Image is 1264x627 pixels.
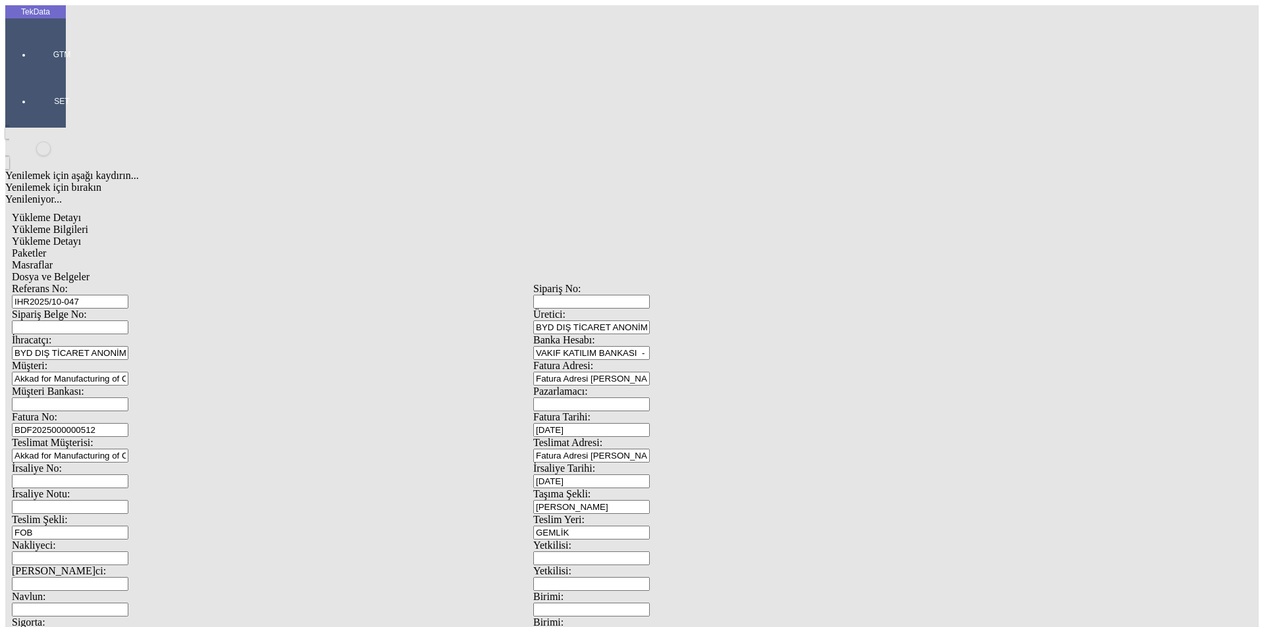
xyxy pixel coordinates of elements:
span: Yetkilisi: [533,565,571,576]
div: Yenilemek için aşağı kaydırın... [5,170,1061,182]
span: Paketler [12,247,46,259]
span: Teslim Yeri: [533,514,585,525]
span: Dosya ve Belgeler [12,271,90,282]
span: Masraflar [12,259,53,270]
span: [PERSON_NAME]ci: [12,565,106,576]
div: TekData [5,7,66,17]
span: Yükleme Bilgileri [12,224,88,235]
span: Sipariş No: [533,283,581,294]
span: Teslimat Adresi: [533,437,602,448]
span: Yükleme Detayı [12,212,81,223]
span: Teslim Şekli: [12,514,68,525]
span: Teslimat Müşterisi: [12,437,93,448]
div: Yenileniyor... [5,193,1061,205]
span: İrsaliye Tarihi: [533,463,595,474]
span: Referans No: [12,283,68,294]
span: Yetkilisi: [533,539,571,551]
span: Nakliyeci: [12,539,56,551]
span: Müşteri Bankası: [12,386,84,397]
span: Müşteri: [12,360,47,371]
span: İrsaliye Notu: [12,488,70,499]
span: Banka Hesabı: [533,334,595,345]
span: İrsaliye No: [12,463,62,474]
span: GTM [42,49,82,60]
span: Fatura Adresi: [533,360,593,371]
span: SET [42,96,82,107]
span: Pazarlamacı: [533,386,588,397]
span: Yükleme Detayı [12,236,81,247]
span: Fatura Tarihi: [533,411,591,422]
span: Üretici: [533,309,566,320]
span: Fatura No: [12,411,57,422]
div: Yenilemek için bırakın [5,182,1061,193]
span: İhracatçı: [12,334,51,345]
span: Taşıma Şekli: [533,488,591,499]
span: Birimi: [533,591,564,602]
span: Sipariş Belge No: [12,309,87,320]
span: Navlun: [12,591,46,602]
